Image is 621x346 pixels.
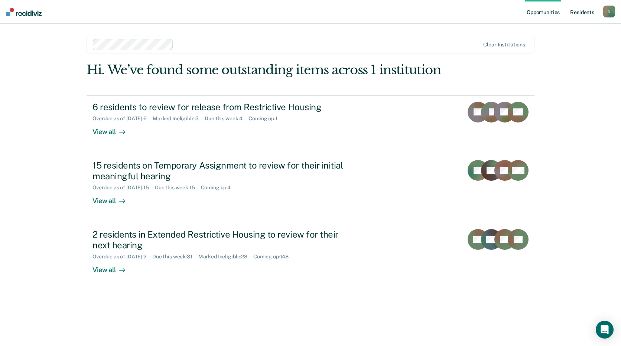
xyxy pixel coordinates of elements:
[603,6,615,17] button: N
[596,321,614,339] div: Open Intercom Messenger
[152,254,198,260] div: Due this week : 31
[248,115,283,122] div: Coming up : 1
[92,115,153,122] div: Overdue as of [DATE] : 6
[92,229,353,251] div: 2 residents in Extended Restrictive Housing to review for their next hearing
[92,185,155,191] div: Overdue as of [DATE] : 15
[87,95,534,154] a: 6 residents to review for release from Restrictive HousingOverdue as of [DATE]:6Marked Ineligible...
[87,62,445,78] div: Hi. We’ve found some outstanding items across 1 institution
[253,254,295,260] div: Coming up : 148
[92,190,134,205] div: View all
[92,160,353,182] div: 15 residents on Temporary Assignment to review for their initial meaningful hearing
[92,121,134,136] div: View all
[198,254,253,260] div: Marked Ineligible : 28
[201,185,237,191] div: Coming up : 4
[483,42,525,48] div: Clear institutions
[153,115,205,122] div: Marked Ineligible : 3
[92,254,152,260] div: Overdue as of [DATE] : 2
[87,154,534,223] a: 15 residents on Temporary Assignment to review for their initial meaningful hearingOverdue as of ...
[155,185,201,191] div: Due this week : 15
[205,115,248,122] div: Due this week : 4
[6,8,42,16] img: Recidiviz
[87,223,534,292] a: 2 residents in Extended Restrictive Housing to review for their next hearingOverdue as of [DATE]:...
[92,102,353,112] div: 6 residents to review for release from Restrictive Housing
[92,259,134,274] div: View all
